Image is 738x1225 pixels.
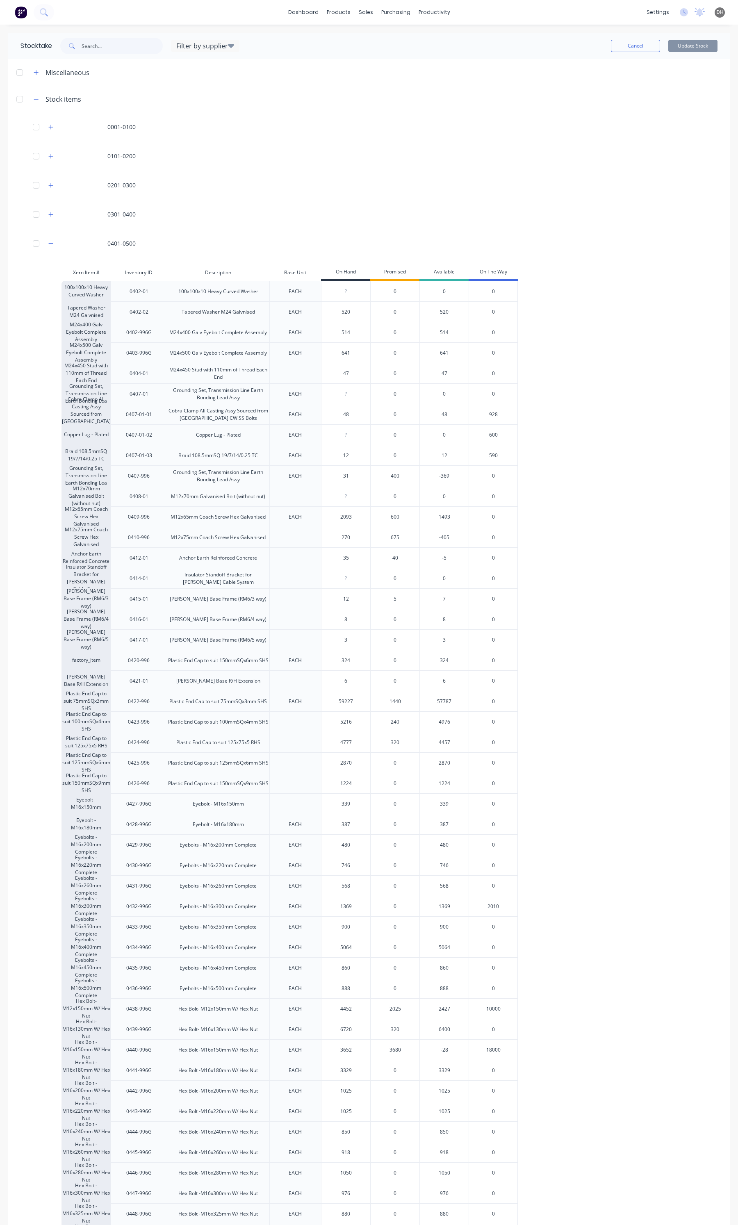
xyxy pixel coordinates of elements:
[269,424,321,445] div: EACH
[111,486,167,506] div: 0408-01
[419,650,469,670] div: 324
[167,609,269,629] div: [PERSON_NAME] Base Frame (RM6/4 way)
[321,753,370,773] div: 2870
[321,466,370,486] div: 31
[61,711,111,732] div: Plastic End Cap to suit 100mmSQx4mm SHS
[111,629,167,650] div: 0417-01
[469,650,518,670] div: 0
[370,691,419,711] div: 1440
[321,958,370,978] div: 860
[167,1019,269,1039] div: Hex Bolt- M16x130mm W/ Hex Nut
[269,814,321,834] div: EACH
[167,834,269,855] div: Eyebolts - M16x200mm Complete
[111,363,167,383] div: 0404-01
[469,486,518,506] div: 0
[111,711,167,732] div: 0423-996
[269,875,321,896] div: EACH
[419,547,469,568] div: -5
[469,711,518,732] div: 0
[642,6,673,18] div: settings
[269,978,321,998] div: EACH
[167,957,269,978] div: Eyebolts - M16x450mm Complete
[167,937,269,957] div: Eyebolts - M16x400mm Complete
[167,711,269,732] div: Plastic End Cap to suit 100mmSQx4mm SHS
[321,589,370,609] div: 12
[419,691,469,711] div: 57787
[370,875,419,896] div: 0
[469,732,518,752] div: 0
[469,301,518,322] div: 0
[419,424,469,445] div: 0
[469,363,518,383] div: 0
[419,855,469,875] div: 746
[269,322,321,342] div: EACH
[370,547,419,568] div: 40
[111,445,167,465] div: 0407-01-03
[61,424,111,445] div: Copper Lug - Plated
[321,302,370,322] div: 520
[469,568,518,588] div: 0
[61,875,111,896] div: Eyebolts - M16x260mm Complete
[370,609,419,629] div: 0
[469,588,518,609] div: 0
[111,342,167,363] div: 0403-996G
[611,40,660,52] button: Cancel
[419,568,469,588] div: 0
[61,978,111,998] div: Eyebolts - M16x500mm Complete
[61,547,111,568] div: Anchor Earth Reinforced Concrete
[469,916,518,937] div: 0
[269,281,321,301] div: EACH
[61,404,111,424] div: Cobra Clamp Ali Casting Assy Sourced from [GEOGRAPHIC_DATA] CW
[111,773,167,793] div: 0426-996
[716,9,724,16] span: DH
[61,752,111,773] div: Plastic End Cap to suit 125mmSQx6mm SHS
[61,568,111,588] div: Insulator Standoff Bracket for [PERSON_NAME] Cable Syste
[284,6,323,18] a: dashboard
[419,752,469,773] div: 2870
[321,322,370,343] div: 514
[167,404,269,424] div: Cobra Clamp Ali Casting Assy Sourced from [GEOGRAPHIC_DATA] CW SS Bolts
[469,281,518,301] div: 0
[61,527,111,547] div: M12x75mm Coach Screw Hex Galvanised
[321,814,370,835] div: 387
[167,506,269,527] div: M12x65mm Coach Screw Hex Galvanised
[111,547,167,568] div: 0412-01
[111,978,167,998] div: 0436-996G
[269,264,321,281] div: Base Unit
[370,793,419,814] div: 0
[370,527,419,547] div: 675
[321,732,370,753] div: 4777
[167,363,269,383] div: M24x450 Stud with 110mm of Thread Each End
[167,978,269,998] div: Eyebolts - M16x500mm Complete
[370,855,419,875] div: 0
[167,650,269,670] div: Plastic End Cap to suit 150mmSQx6mm SHS
[469,404,518,424] div: 928
[469,998,518,1019] div: 10000
[269,506,321,527] div: EACH
[46,94,81,104] div: Stock items
[419,404,469,424] div: 48
[419,998,469,1019] div: 2427
[111,465,167,486] div: 0407-996
[321,527,370,548] div: 270
[61,650,111,670] div: factory_item
[167,670,269,691] div: [PERSON_NAME] Base R/H Extension
[321,855,370,876] div: 746
[61,445,111,465] div: Braid 108.5mmSQ 19/7/14/0.25 TC
[419,264,469,281] div: Available
[419,281,469,301] div: 0
[61,609,111,629] div: [PERSON_NAME] Base Frame (RM6/4 way)
[370,301,419,322] div: 0
[321,937,370,958] div: 5064
[321,609,370,630] div: 8
[167,793,269,814] div: Eyebolt - M16x150mm
[469,322,518,342] div: 0
[321,404,370,425] div: 48
[269,998,321,1019] div: EACH
[419,588,469,609] div: 7
[370,752,419,773] div: 0
[167,998,269,1019] div: Hex Bolt- M12x150mm W/ Hex Nut
[370,957,419,978] div: 0
[370,916,419,937] div: 0
[111,691,167,711] div: 0422-996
